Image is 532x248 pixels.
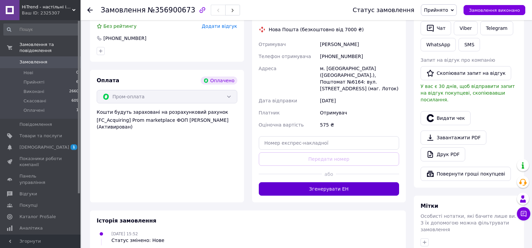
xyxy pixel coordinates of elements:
span: 6 [76,79,79,85]
span: [DATE] 15:52 [111,232,138,236]
a: WhatsApp [421,38,456,51]
a: Друк PDF [421,147,465,161]
span: Замовлення [19,59,47,65]
span: Товари та послуги [19,133,62,139]
span: Замовлення виконано [469,8,520,13]
div: Нова Пошта (безкоштовно від 7000 ₴) [267,26,366,33]
span: 0 [76,70,79,76]
button: Видати чек [421,111,471,125]
div: [PHONE_NUMBER] [103,35,147,42]
div: [PHONE_NUMBER] [319,50,400,62]
span: HiTrend - настільні ігри, комікси, манги, манхви, колекційні фігурки [22,4,72,10]
div: Ваш ID: 2325307 [22,10,81,16]
div: [PERSON_NAME] [319,38,400,50]
span: Замовлення [101,6,146,14]
span: Запит на відгук про компанію [421,57,495,63]
span: №356900673 [148,6,195,14]
button: Згенерувати ЕН [259,182,399,196]
span: Виконані [23,89,44,95]
span: Мітки [421,203,438,209]
span: 1 [76,107,79,113]
div: Оплачено [201,77,237,85]
div: Отримувач [319,107,400,119]
span: Нові [23,70,33,76]
span: Адреса [259,66,277,71]
span: Показники роботи компанії [19,156,62,168]
button: SMS [458,38,480,51]
button: Повернути гроші покупцеві [421,167,511,181]
button: Чат [421,21,451,35]
input: Номер експрес-накладної [259,136,399,150]
span: Історія замовлення [97,217,156,224]
span: Телефон отримувача [259,54,311,59]
span: Оціночна вартість [259,122,304,128]
span: 609 [71,98,79,104]
span: Каталог ProSale [19,214,56,220]
input: Пошук [3,23,79,36]
span: Додати відгук [202,23,237,29]
span: [DEMOGRAPHIC_DATA] [19,144,69,150]
button: Скопіювати запит на відгук [421,66,511,80]
span: Відгуки [19,191,37,197]
div: Статус замовлення [353,7,415,13]
span: Скасовані [23,98,46,104]
span: Покупці [19,202,38,208]
span: Повідомлення [19,121,52,128]
div: Повернутися назад [87,7,93,13]
button: Чат з покупцем [517,207,530,220]
span: 2660 [69,89,79,95]
span: Оплата [97,77,119,84]
span: Аналітика [19,225,43,231]
div: [DATE] [319,95,400,107]
span: 1 [70,144,77,150]
span: Платник [259,110,280,115]
span: Отримувач [259,42,286,47]
a: Завантажити PDF [421,131,486,145]
span: Дата відправки [259,98,297,103]
div: Кошти будуть зараховані на розрахунковий рахунок [97,109,237,130]
span: Панель управління [19,173,62,185]
span: Оплачені [23,107,45,113]
span: У вас є 30 днів, щоб відправити запит на відгук покупцеві, скопіювавши посилання. [421,84,515,102]
div: [FC_Acquiring] Prom marketplace ФОП [PERSON_NAME] (Активирован) [97,117,237,130]
a: Telegram [480,21,513,35]
div: 575 ₴ [319,119,400,131]
span: Особисті нотатки, які бачите лише ви. З їх допомогою можна фільтрувати замовлення [421,213,516,232]
div: м. [GEOGRAPHIC_DATA] ([GEOGRAPHIC_DATA].), Поштомат №6164: вул. [STREET_ADDRESS] (маг. Лоток) [319,62,400,95]
button: Замовлення виконано [464,5,525,15]
div: Статус змінено: Нове [111,237,164,244]
span: Замовлення та повідомлення [19,42,81,54]
span: Прийнято [424,7,448,13]
span: Прийняті [23,79,44,85]
span: Без рейтингу [103,23,137,29]
a: Viber [454,21,477,35]
span: або [322,171,336,178]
